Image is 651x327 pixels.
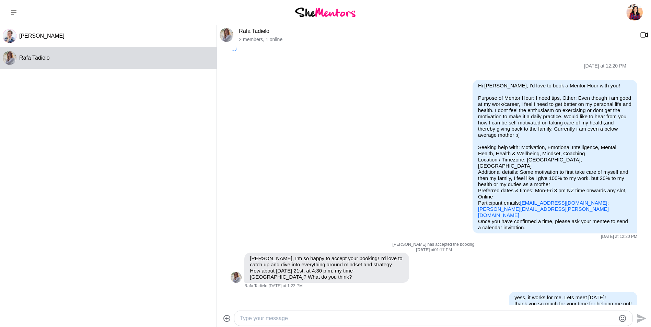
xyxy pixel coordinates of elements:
img: R [220,28,233,42]
time: 2025-08-19T07:53:29.170Z [269,283,303,289]
img: R [231,272,242,283]
button: Emoji picker [618,314,627,323]
p: Purpose of Mentor Hour: I need tips, Other: Even though i am good at my work/career, i feel i nee... [478,95,632,218]
a: [PERSON_NAME][EMAIL_ADDRESS][PERSON_NAME][DOMAIN_NAME] [478,206,609,218]
img: R [3,51,16,65]
p: 2 members , 1 online [239,37,635,43]
div: Rafa Tadielo [220,28,233,42]
a: [EMAIL_ADDRESS][DOMAIN_NAME] [520,200,607,206]
strong: [DATE] [416,247,431,252]
a: Rafa Tadielo [239,28,269,34]
p: Once you have confirmed a time, please ask your mentee to send a calendar invitation. [478,218,632,231]
div: Rafa Tadielo [231,272,242,283]
p: Hi [PERSON_NAME], I'd love to book a Mentor Hour with you! [478,83,632,89]
p: [PERSON_NAME], I’m so happy to accept your booking! I’d love to catch up and dive into everything... [250,255,404,280]
span: [PERSON_NAME] [19,33,65,39]
span: Rafa Tadielo [19,55,50,61]
img: T [3,29,16,43]
div: [DATE] at 12:20 PM [584,63,626,69]
p: [PERSON_NAME] has accepted the booking. [231,242,637,247]
textarea: Type your message [240,314,615,323]
img: She Mentors Logo [295,8,356,17]
div: Rafa Tadielo [3,51,16,65]
time: 2025-08-19T06:50:40.139Z [601,234,637,240]
div: at 01:17 PM [231,247,637,253]
button: Send [633,311,648,326]
span: Rafa Tadielo [244,283,267,289]
img: Diana Philip [626,4,643,21]
p: yess, it works for me. Lets meet [DATE]! thank you so much for your time for helping me out! [514,294,632,307]
div: Tracy Travis [3,29,16,43]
